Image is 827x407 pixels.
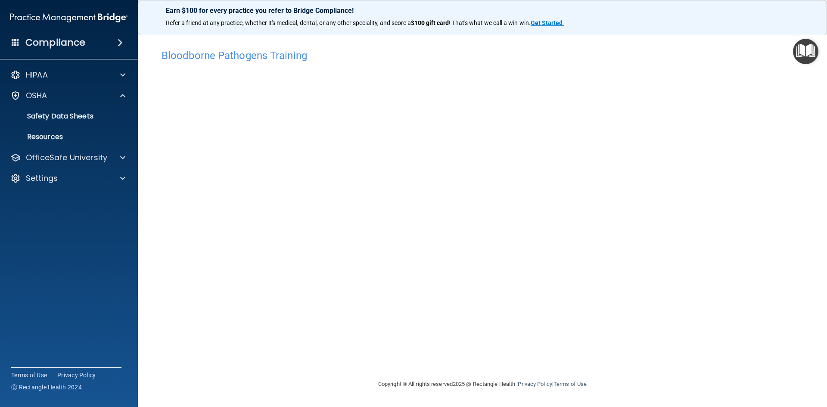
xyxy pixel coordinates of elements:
p: HIPAA [26,70,48,80]
p: OfficeSafe University [26,152,107,163]
a: Privacy Policy [57,371,96,379]
img: PMB logo [10,9,127,26]
span: Ⓒ Rectangle Health 2024 [11,383,82,391]
span: Refer a friend at any practice, whether it's medical, dental, or any other speciality, and score a [166,19,411,26]
p: Earn $100 for every practice you refer to Bridge Compliance! [166,6,799,15]
p: Settings [26,173,58,183]
strong: $100 gift card [411,19,449,26]
a: OfficeSafe University [10,152,125,163]
div: Copyright © All rights reserved 2025 @ Rectangle Health | | [325,370,640,398]
iframe: bbp [162,66,803,331]
h4: Compliance [25,37,85,49]
a: OSHA [10,90,125,101]
p: OSHA [26,90,47,101]
a: Privacy Policy [518,381,552,387]
a: Get Started [531,19,564,26]
a: Settings [10,173,125,183]
button: Open Resource Center [793,39,818,64]
p: Resources [6,133,123,141]
a: HIPAA [10,70,125,80]
a: Terms of Use [11,371,47,379]
h4: Bloodborne Pathogens Training [162,50,803,61]
span: ! That's what we call a win-win. [449,19,531,26]
p: Safety Data Sheets [6,112,123,121]
a: Terms of Use [553,381,587,387]
strong: Get Started [531,19,563,26]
